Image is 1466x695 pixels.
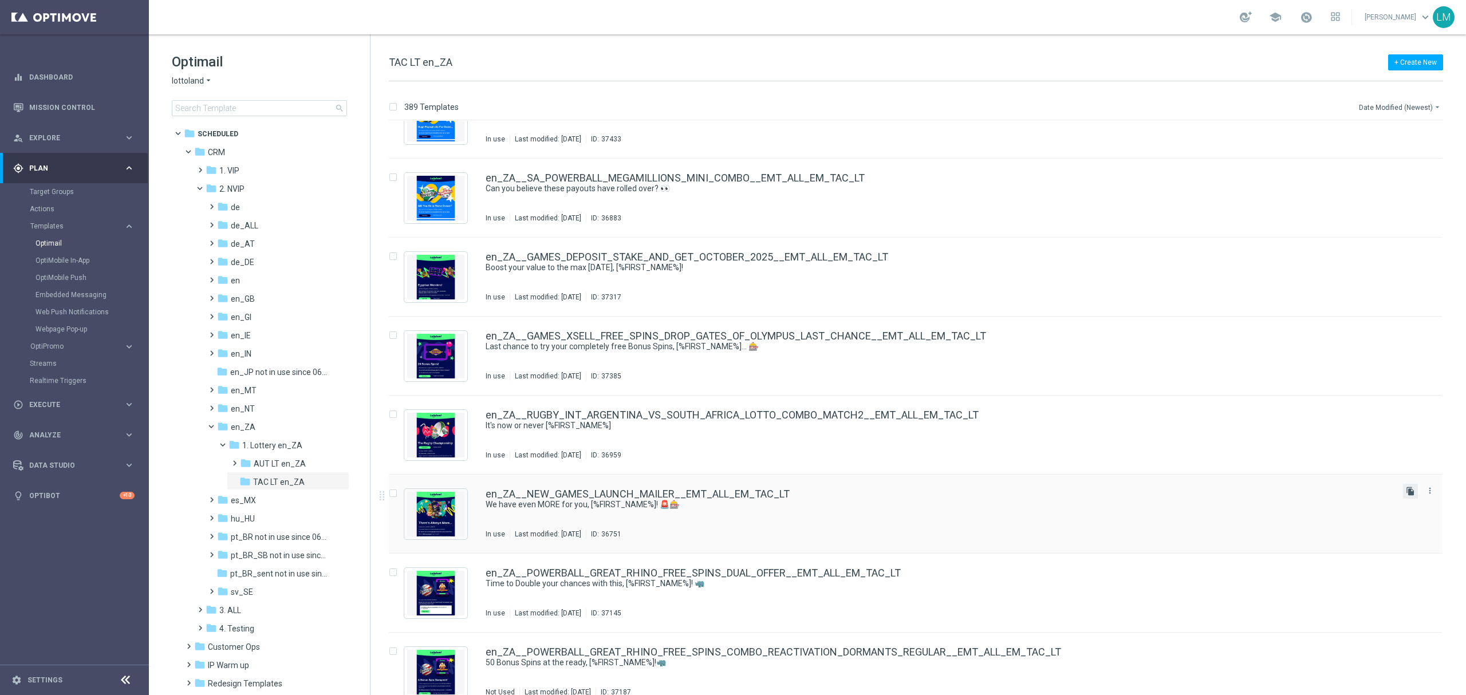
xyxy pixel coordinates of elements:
[217,256,228,267] i: folder
[217,201,228,212] i: folder
[13,480,135,511] div: Optibot
[13,431,135,440] button: track_changes Analyze keyboard_arrow_right
[231,385,257,396] span: en_MT
[11,675,22,685] i: settings
[13,103,135,112] button: Mission Control
[198,129,238,139] span: Scheduled
[219,623,254,634] span: 4. Testing
[216,567,228,579] i: folder
[217,421,228,432] i: folder
[30,355,148,372] div: Streams
[601,451,621,460] div: 36959
[486,568,901,578] a: en_ZA__POWERBALL_GREAT_RHINO_FREE_SPINS_DUAL_OFFER__EMT_ALL_EM_TAC_LT
[486,183,1394,194] div: Can you believe these payouts have rolled over? 👀
[206,604,217,615] i: folder
[13,491,135,500] div: lightbulb Optibot +10
[231,550,329,560] span: pt_BR_SB not in use since 06/2025
[217,311,228,322] i: folder
[1269,11,1282,23] span: school
[231,514,255,524] span: hu_HU
[231,239,255,249] span: de_AT
[253,477,305,487] span: TAC LT en_ZA
[217,549,228,560] i: folder
[486,262,1368,273] a: Boost your value to the max [DATE], [%FIRST_NAME%]!
[206,622,217,634] i: folder
[29,432,124,439] span: Analyze
[29,462,124,469] span: Data Studio
[120,492,135,499] div: +10
[377,238,1464,317] div: Press SPACE to select this row.
[486,293,505,302] div: In use
[30,376,119,385] a: Realtime Triggers
[184,128,195,139] i: folder
[36,273,119,282] a: OptiMobile Push
[231,275,240,286] span: en
[124,163,135,173] i: keyboard_arrow_right
[231,587,253,597] span: sv_SE
[36,269,148,286] div: OptiMobile Push
[486,451,505,460] div: In use
[208,642,260,652] span: Customer Ops
[231,349,251,359] span: en_IN
[231,495,256,506] span: es_MX
[510,530,586,539] div: Last modified: [DATE]
[124,460,135,471] i: keyboard_arrow_right
[30,222,135,231] button: Templates keyboard_arrow_right
[486,578,1394,589] div: Time to Double your chances with this, [%FIRST_NAME%]! 🦏
[407,255,464,299] img: 37317.jpeg
[407,650,464,694] img: 37187.jpeg
[13,163,124,173] div: Plan
[1425,486,1435,495] i: more_vert
[172,100,347,116] input: Search Template
[13,133,124,143] div: Explore
[1388,54,1443,70] button: + Create New
[586,293,621,302] div: ID:
[486,578,1368,589] a: Time to Double your chances with this, [%FIRST_NAME%]! 🦏
[30,204,119,214] a: Actions
[486,530,505,539] div: In use
[36,286,148,303] div: Embedded Messaging
[36,307,119,317] a: Web Push Notifications
[486,331,986,341] a: en_ZA__GAMES_XSELL_FREE_SPINS_DROP_GATES_OF_OLYMPUS_LAST_CHANCE__EMT_ALL_EM_TAC_LT
[13,461,135,470] button: Data Studio keyboard_arrow_right
[208,660,249,670] span: IP Warm up
[601,530,621,539] div: 36751
[216,366,228,377] i: folder
[27,677,62,684] a: Settings
[217,329,228,341] i: folder
[377,396,1464,475] div: Press SPACE to select this row.
[29,401,124,408] span: Execute
[240,457,251,469] i: folder
[407,413,464,457] img: 36959.jpeg
[217,384,228,396] i: folder
[219,184,245,194] span: 2. NVIP
[586,372,621,381] div: ID:
[1433,6,1455,28] div: LM
[407,571,464,615] img: 37145.jpeg
[29,92,135,123] a: Mission Control
[13,163,23,173] i: gps_fixed
[172,53,347,71] h1: Optimail
[586,530,621,539] div: ID:
[13,73,135,82] button: equalizer Dashboard
[377,317,1464,396] div: Press SPACE to select this row.
[204,76,213,86] i: arrow_drop_down
[1433,102,1442,112] i: arrow_drop_down
[486,420,1368,431] a: It's now or never [%FIRST_NAME%]
[30,342,135,351] div: OptiPromo keyboard_arrow_right
[29,165,124,172] span: Plan
[13,164,135,173] button: gps_fixed Plan keyboard_arrow_right
[486,657,1368,668] a: 50 Bonus Spins at the ready, [%FIRST_NAME%]!🦏
[242,440,302,451] span: 1. Lottery en_ZA
[13,491,23,501] i: lightbulb
[194,677,206,689] i: folder
[217,238,228,249] i: folder
[124,341,135,352] i: keyboard_arrow_right
[36,303,148,321] div: Web Push Notifications
[407,492,464,536] img: 36751.jpeg
[1406,487,1415,496] i: file_copy
[231,294,255,304] span: en_GB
